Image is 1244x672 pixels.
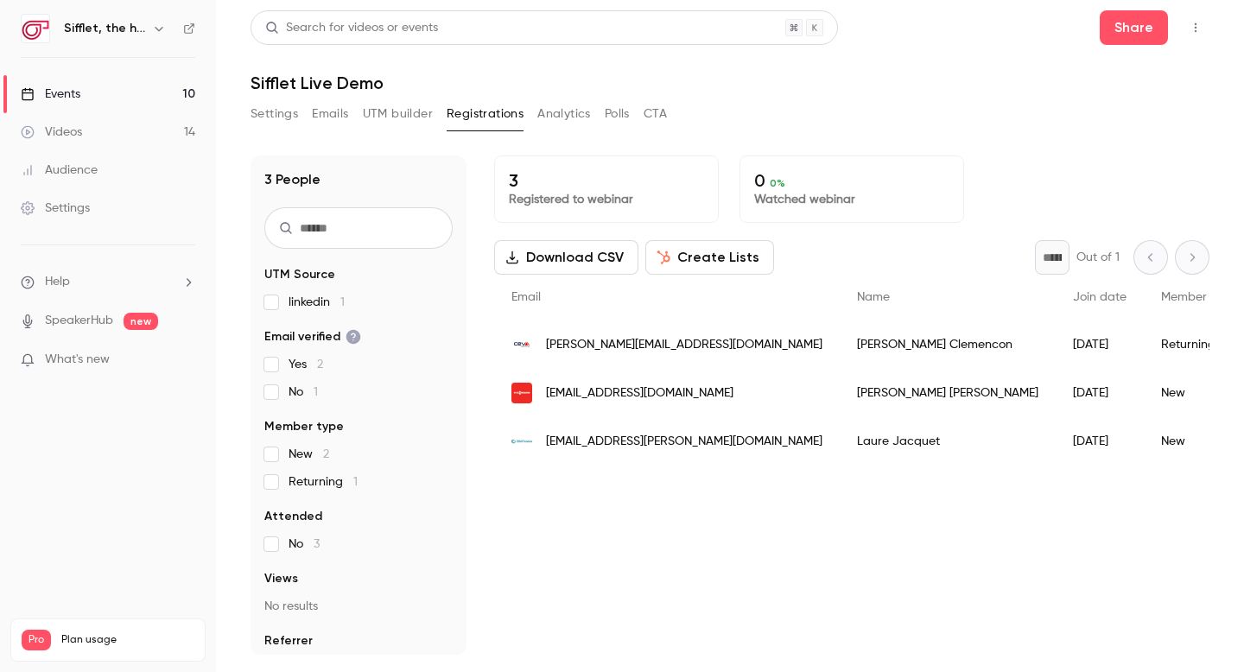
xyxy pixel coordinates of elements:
button: Share [1100,10,1168,45]
span: 1 [353,476,358,488]
button: Download CSV [494,240,638,275]
p: 0 [754,170,949,191]
button: Registrations [447,100,524,128]
p: No results [264,598,453,615]
span: Member type [1161,291,1235,303]
div: Audience [21,162,98,179]
button: Polls [605,100,630,128]
span: Referrer [264,632,313,650]
span: 3 [314,538,320,550]
button: Emails [312,100,348,128]
span: 0 % [770,177,785,189]
div: Search for videos or events [265,19,438,37]
div: Settings [21,200,90,217]
span: New [289,446,329,463]
div: [PERSON_NAME] [PERSON_NAME] [840,369,1056,417]
span: No [289,536,320,553]
span: Join date [1073,291,1127,303]
div: [DATE] [1056,417,1144,466]
span: Plan usage [61,633,194,647]
li: help-dropdown-opener [21,273,195,291]
button: Analytics [537,100,591,128]
span: new [124,313,158,330]
span: Views [264,570,298,587]
span: What's new [45,351,110,369]
span: Email verified [264,328,361,346]
a: SpeakerHub [45,312,113,330]
span: Name [857,291,890,303]
h1: Sifflet Live Demo [251,73,1209,93]
button: Settings [251,100,298,128]
span: [EMAIL_ADDRESS][PERSON_NAME][DOMAIN_NAME] [546,433,822,451]
span: Help [45,273,70,291]
img: cevalogistics.com [511,334,532,355]
div: Videos [21,124,82,141]
span: Pro [22,630,51,650]
img: ethifinance.com [511,431,532,452]
button: UTM builder [363,100,433,128]
h1: 3 People [264,169,321,190]
div: [DATE] [1056,369,1144,417]
button: CTA [644,100,667,128]
p: Watched webinar [754,191,949,208]
span: linkedin [289,294,345,311]
div: [DATE] [1056,320,1144,369]
iframe: Noticeable Trigger [175,352,195,368]
span: 1 [314,386,318,398]
p: Out of 1 [1076,249,1120,266]
div: [PERSON_NAME] Clemencon [840,320,1056,369]
span: Email [511,291,541,303]
p: 3 [509,170,704,191]
span: 2 [323,448,329,460]
div: Laure Jacquet [840,417,1056,466]
div: Events [21,86,80,103]
span: 1 [340,296,345,308]
button: Create Lists [645,240,774,275]
span: No [289,384,318,401]
p: Registered to webinar [509,191,704,208]
span: Yes [289,356,323,373]
img: Sifflet, the holistic data observability platform [22,15,49,42]
span: [EMAIL_ADDRESS][DOMAIN_NAME] [546,384,733,403]
img: viessmann.com [511,383,532,403]
span: 2 [317,358,323,371]
h6: Sifflet, the holistic data observability platform [64,20,145,37]
span: UTM Source [264,266,335,283]
span: Attended [264,508,322,525]
span: Member type [264,418,344,435]
span: Returning [289,473,358,491]
span: [PERSON_NAME][EMAIL_ADDRESS][DOMAIN_NAME] [546,336,822,354]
